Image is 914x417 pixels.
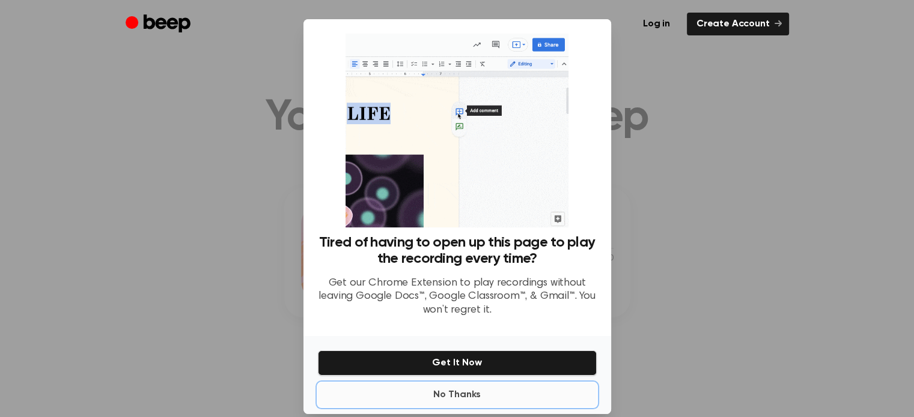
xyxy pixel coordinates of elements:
a: Create Account [687,13,789,35]
button: No Thanks [318,383,597,407]
p: Get our Chrome Extension to play recordings without leaving Google Docs™, Google Classroom™, & Gm... [318,277,597,317]
img: Beep extension in action [346,34,568,227]
a: Log in [633,13,680,35]
a: Beep [126,13,193,36]
h3: Tired of having to open up this page to play the recording every time? [318,235,597,267]
button: Get It Now [318,350,597,376]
